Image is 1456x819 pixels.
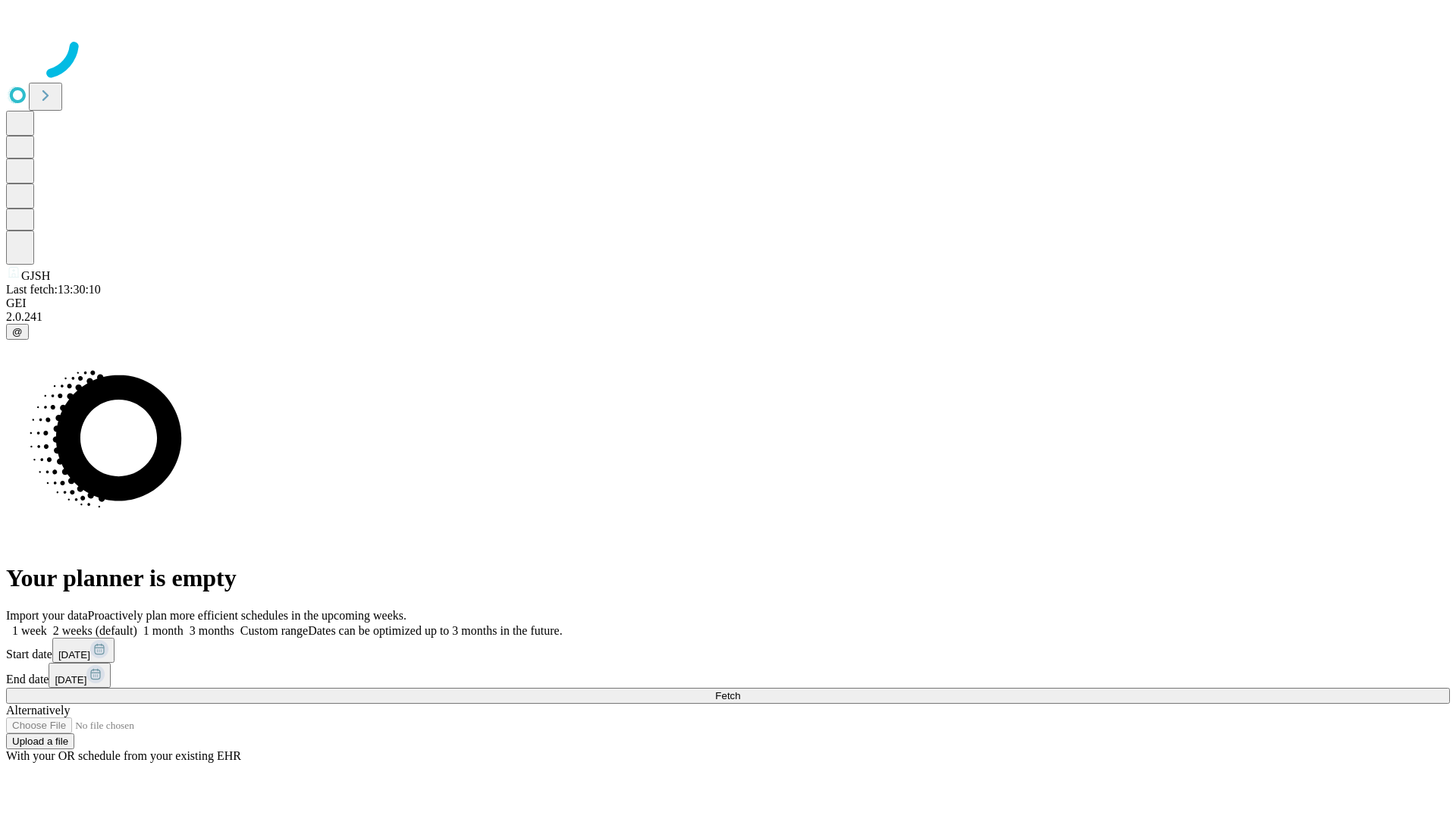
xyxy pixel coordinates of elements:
[88,609,406,622] span: Proactively plan more efficient schedules in the upcoming weeks.
[6,310,1450,324] div: 2.0.241
[52,638,115,663] button: [DATE]
[6,564,1450,592] h1: Your planner is empty
[53,624,137,637] span: 2 weeks (default)
[12,326,23,337] span: @
[49,663,111,688] button: [DATE]
[6,749,241,762] span: With your OR schedule from your existing EHR
[6,324,29,340] button: @
[6,297,1450,310] div: GEI
[190,624,234,637] span: 3 months
[21,269,50,282] span: GJSH
[6,663,1450,688] div: End date
[143,624,184,637] span: 1 month
[58,649,90,661] span: [DATE]
[6,638,1450,663] div: Start date
[6,733,74,749] button: Upload a file
[240,624,308,637] span: Custom range
[715,690,740,701] span: Fetch
[6,688,1450,704] button: Fetch
[12,624,47,637] span: 1 week
[6,609,88,622] span: Import your data
[6,704,70,717] span: Alternatively
[308,624,562,637] span: Dates can be optimized up to 3 months in the future.
[55,674,86,686] span: [DATE]
[6,283,101,296] span: Last fetch: 13:30:10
